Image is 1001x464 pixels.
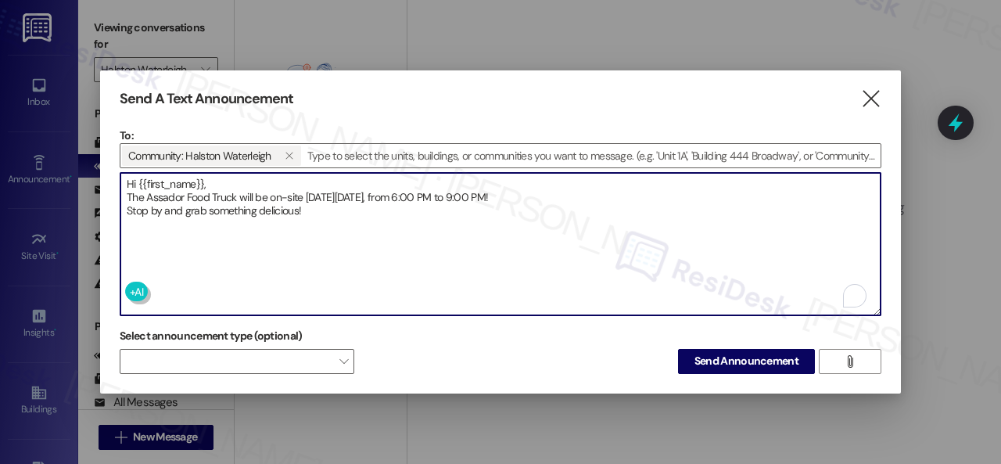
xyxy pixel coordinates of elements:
input: Type to select the units, buildings, or communities you want to message. (e.g. 'Unit 1A', 'Buildi... [303,144,881,167]
i:  [844,355,856,368]
span: Send Announcement [694,353,798,369]
button: Send Announcement [678,349,815,374]
i:  [285,149,293,162]
p: To: [120,128,881,143]
h3: Send A Text Announcement [120,90,293,108]
textarea: To enrich screen reader interactions, please activate Accessibility in Grammarly extension settings [120,173,881,315]
label: Select announcement type (optional) [120,324,303,348]
i:  [860,91,881,107]
button: Community: Halston Waterleigh [278,146,301,166]
span: Community: Halston Waterleigh [128,146,271,166]
div: To enrich screen reader interactions, please activate Accessibility in Grammarly extension settings [120,172,881,316]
